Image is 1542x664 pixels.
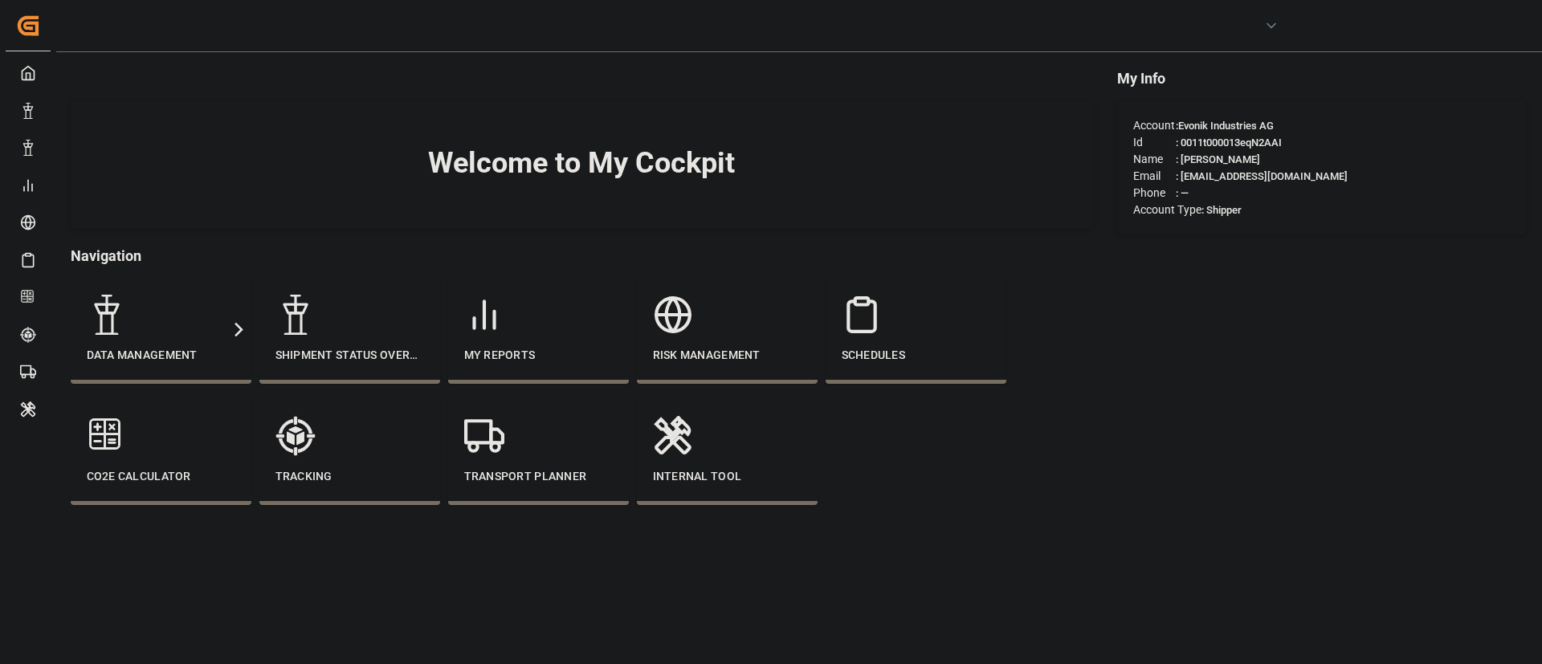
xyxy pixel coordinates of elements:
[87,347,235,364] p: Data Management
[1450,8,1487,44] button: Help Center
[1414,8,1450,44] button: show 0 new notifications
[1176,170,1348,182] span: : [EMAIL_ADDRESS][DOMAIN_NAME]
[1176,187,1189,199] span: : —
[103,141,1061,185] span: Welcome to My Cockpit
[1176,136,1282,149] span: : 0011t000013eqN2AAI
[1133,185,1176,202] span: Phone
[275,347,424,364] p: Shipment Status Overview
[842,347,990,364] p: Schedules
[653,347,802,364] p: Risk Management
[1133,168,1176,185] span: Email
[1201,204,1242,216] span: : Shipper
[464,347,613,364] p: My Reports
[1117,67,1526,89] span: My Info
[1176,120,1274,132] span: :
[1176,153,1260,165] span: : [PERSON_NAME]
[87,468,235,485] p: CO2e Calculator
[1133,202,1201,218] span: Account Type
[1133,151,1176,168] span: Name
[1178,120,1274,132] span: Evonik Industries AG
[1133,134,1176,151] span: Id
[275,468,424,485] p: Tracking
[464,468,613,485] p: Transport Planner
[653,468,802,485] p: Internal Tool
[1133,117,1176,134] span: Account
[71,245,1093,267] span: Navigation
